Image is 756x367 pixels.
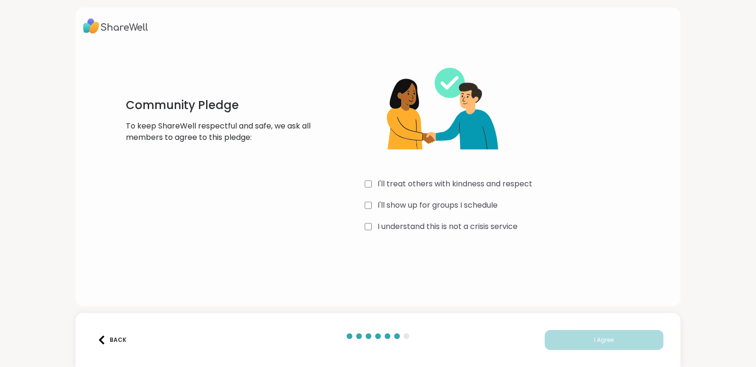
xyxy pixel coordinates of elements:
div: Back [97,336,126,344]
span: I Agree [594,336,614,344]
label: I understand this is not a crisis service [378,221,518,232]
img: ShareWell Logo [83,15,148,37]
h1: Community Pledge [126,98,316,113]
button: I Agree [545,330,663,350]
label: I'll show up for groups I schedule [378,200,498,211]
button: Back [93,330,131,350]
p: To keep ShareWell respectful and safe, we ask all members to agree to this pledge: [126,120,316,143]
label: I'll treat others with kindness and respect [378,178,532,190]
